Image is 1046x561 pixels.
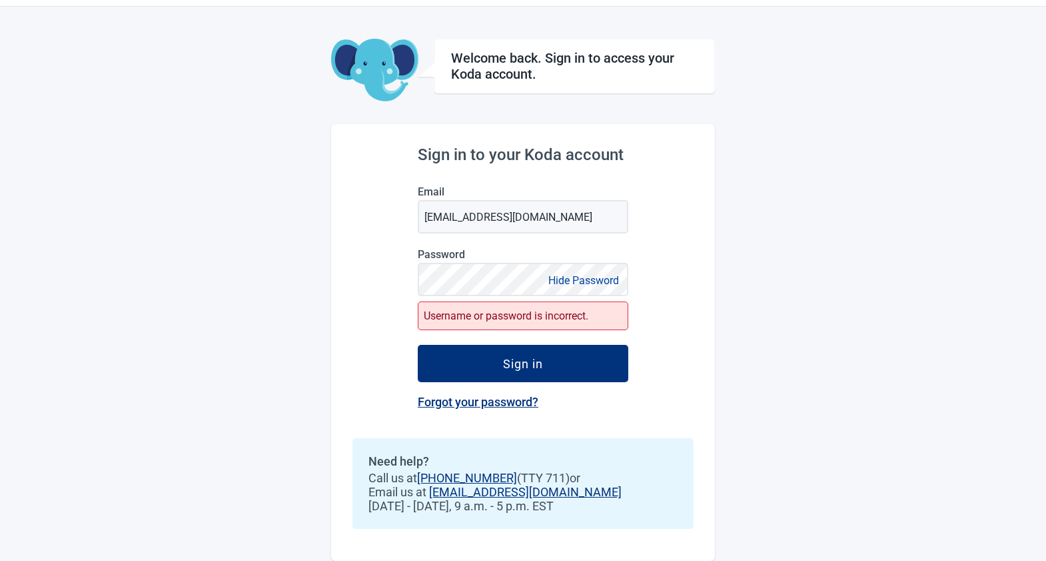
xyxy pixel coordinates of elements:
[503,357,543,370] div: Sign in
[418,302,628,330] div: Username or password is incorrect.
[331,39,418,103] img: Koda Elephant
[368,485,678,499] span: Email us at
[368,499,678,513] span: [DATE] - [DATE], 9 a.m. - 5 p.m. EST
[429,485,622,499] a: [EMAIL_ADDRESS][DOMAIN_NAME]
[418,185,628,198] label: Email
[451,50,698,82] h1: Welcome back. Sign in to access your Koda account.
[368,454,678,468] h2: Need help?
[544,271,623,290] button: Hide Password
[418,145,628,164] h2: Sign in to your Koda account
[368,471,678,485] span: Call us at (TTY 711) or
[418,395,538,409] a: Forgot your password?
[417,471,517,485] a: [PHONE_NUMBER]
[418,248,628,261] label: Password
[418,345,628,382] button: Sign in
[331,7,715,561] main: Main content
